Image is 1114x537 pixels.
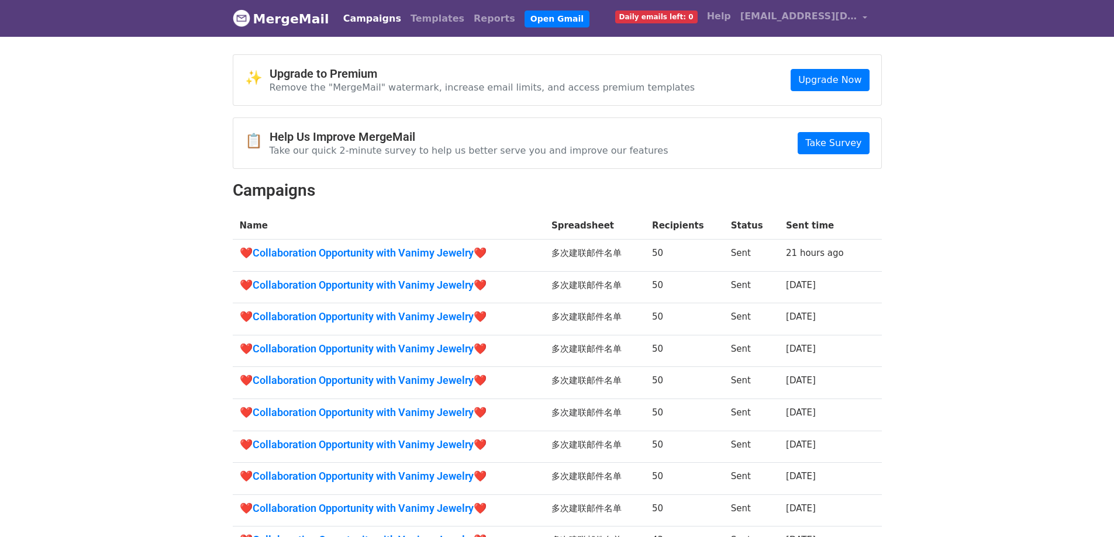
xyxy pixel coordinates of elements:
a: ❤️Collaboration Opportunity with Vanimy Jewelry❤️ [240,374,537,387]
td: Sent [724,494,779,526]
a: [EMAIL_ADDRESS][DOMAIN_NAME] [736,5,872,32]
a: Take Survey [798,132,869,154]
a: Daily emails left: 0 [611,5,702,28]
td: Sent [724,303,779,335]
h4: Upgrade to Premium [270,67,695,81]
a: Reports [469,7,520,30]
td: 多次建联邮件名单 [544,399,645,431]
a: 21 hours ago [786,248,844,258]
a: ❤️Collaboration Opportunity with Vanimy Jewelry❤️ [240,279,537,292]
td: 多次建联邮件名单 [544,463,645,495]
a: ❤️Collaboration Opportunity with Vanimy Jewelry❤️ [240,406,537,419]
td: 50 [645,494,724,526]
td: Sent [724,335,779,367]
td: 50 [645,399,724,431]
p: Take our quick 2-minute survey to help us better serve you and improve our features [270,144,668,157]
a: ❤️Collaboration Opportunity with Vanimy Jewelry❤️ [240,342,537,355]
a: ❤️Collaboration Opportunity with Vanimy Jewelry❤️ [240,310,537,323]
td: 50 [645,303,724,335]
td: 多次建联邮件名单 [544,271,645,303]
td: 多次建联邮件名单 [544,335,645,367]
a: [DATE] [786,503,816,514]
a: Help [702,5,736,28]
a: [DATE] [786,344,816,354]
td: 50 [645,367,724,399]
th: Recipients [645,212,724,240]
td: Sent [724,271,779,303]
span: 📋 [245,133,270,150]
td: Sent [724,240,779,272]
a: Templates [406,7,469,30]
a: Open Gmail [525,11,589,27]
a: ❤️Collaboration Opportunity with Vanimy Jewelry❤️ [240,470,537,483]
p: Remove the "MergeMail" watermark, increase email limits, and access premium templates [270,81,695,93]
td: 多次建联邮件名单 [544,431,645,463]
td: 多次建联邮件名单 [544,240,645,272]
span: [EMAIL_ADDRESS][DOMAIN_NAME] [740,9,857,23]
span: Daily emails left: 0 [615,11,698,23]
a: ❤️Collaboration Opportunity with Vanimy Jewelry❤️ [240,438,537,451]
a: Campaigns [339,7,406,30]
th: Status [724,212,779,240]
a: [DATE] [786,471,816,481]
td: 50 [645,463,724,495]
a: [DATE] [786,439,816,450]
td: Sent [724,367,779,399]
h4: Help Us Improve MergeMail [270,130,668,144]
td: Sent [724,463,779,495]
td: 50 [645,271,724,303]
th: Name [233,212,544,240]
a: MergeMail [233,6,329,31]
h2: Campaigns [233,181,882,200]
a: [DATE] [786,311,816,322]
a: Upgrade Now [791,69,869,91]
a: [DATE] [786,375,816,386]
a: ❤️Collaboration Opportunity with Vanimy Jewelry❤️ [240,247,537,259]
td: Sent [724,431,779,463]
td: 多次建联邮件名单 [544,303,645,335]
td: 多次建联邮件名单 [544,367,645,399]
a: ❤️Collaboration Opportunity with Vanimy Jewelry❤️ [240,502,537,515]
th: Sent time [779,212,865,240]
a: [DATE] [786,407,816,418]
span: ✨ [245,70,270,86]
td: 50 [645,240,724,272]
th: Spreadsheet [544,212,645,240]
td: 50 [645,335,724,367]
iframe: Chat Widget [1056,481,1114,537]
img: MergeMail logo [233,9,250,27]
td: Sent [724,399,779,431]
td: 多次建联邮件名单 [544,494,645,526]
a: [DATE] [786,280,816,290]
div: 聊天小组件 [1056,481,1114,537]
td: 50 [645,431,724,463]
